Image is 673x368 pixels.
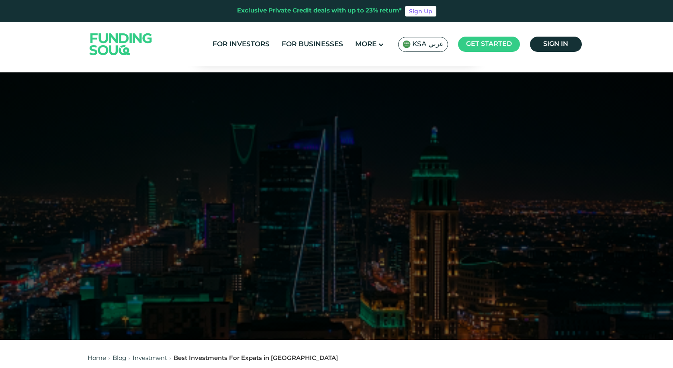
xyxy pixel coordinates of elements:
img: Logo [82,24,160,64]
a: Sign Up [405,6,436,16]
a: Investment [133,356,167,361]
a: For Businesses [280,38,345,51]
div: Exclusive Private Credit deals with up to 23% return* [237,6,402,16]
img: SA Flag [403,40,411,48]
span: KSA عربي [412,40,444,49]
div: Best Investments For Expats in [GEOGRAPHIC_DATA] [174,354,338,363]
span: Get started [466,41,512,47]
a: For Investors [211,38,272,51]
a: Blog [113,356,126,361]
span: Sign in [543,41,568,47]
span: More [355,41,376,48]
a: Sign in [530,37,582,52]
a: Home [88,356,106,361]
